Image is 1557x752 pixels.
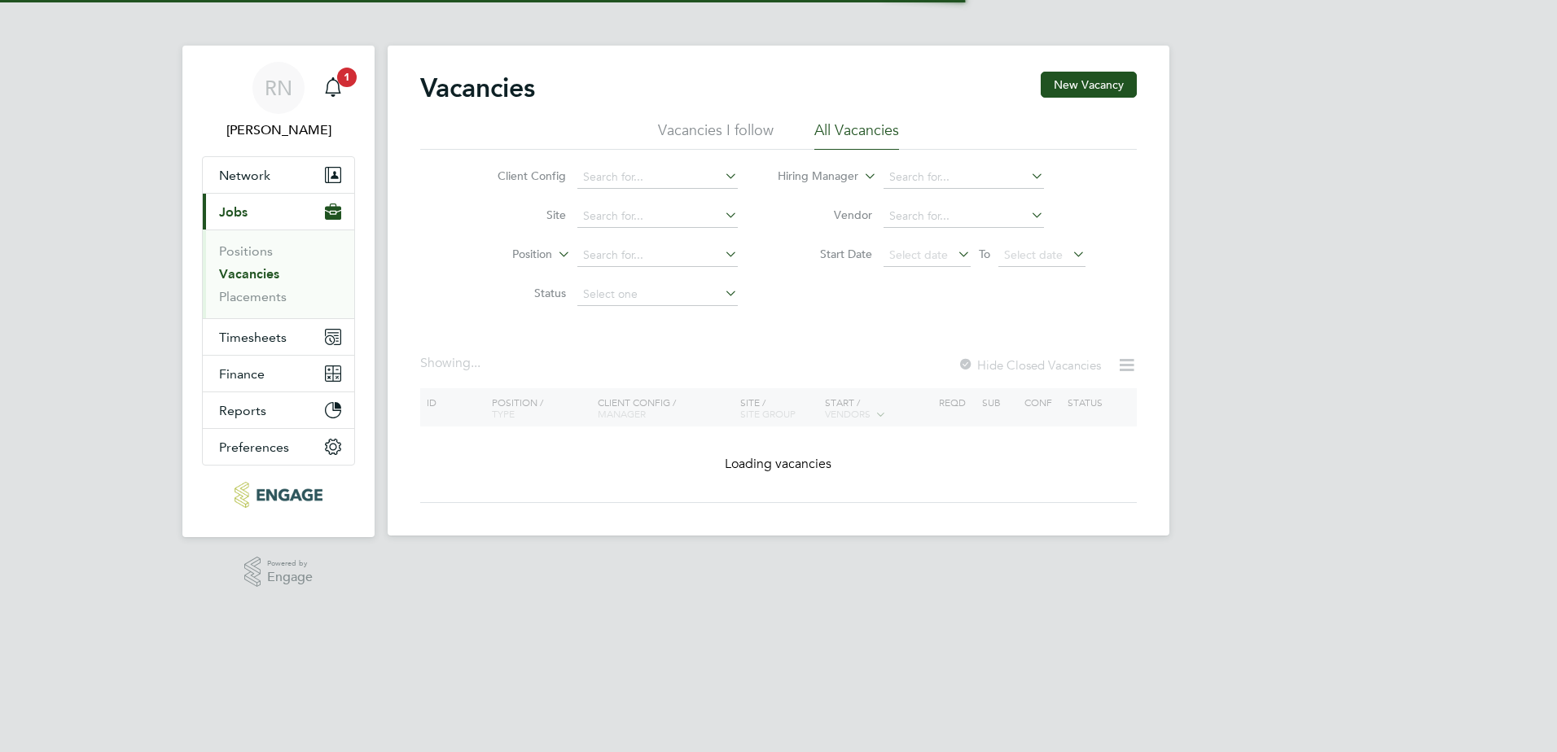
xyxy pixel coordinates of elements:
a: Positions [219,243,273,259]
a: Powered byEngage [244,557,314,588]
span: Reports [219,403,266,418]
span: 1 [337,68,357,87]
label: Client Config [472,168,566,183]
div: Jobs [203,230,354,318]
a: 1 [317,62,349,114]
label: Status [472,286,566,300]
span: Jobs [219,204,248,220]
a: Go to home page [202,482,355,508]
li: All Vacancies [814,120,899,150]
button: Network [203,157,354,193]
span: Timesheets [219,330,287,345]
label: Hide Closed Vacancies [958,357,1101,373]
button: Jobs [203,194,354,230]
a: Placements [219,289,287,304]
label: Position [458,247,552,263]
span: ... [471,355,480,371]
label: Hiring Manager [765,168,858,185]
input: Search for... [884,166,1044,189]
input: Search for... [884,205,1044,228]
button: Preferences [203,429,354,465]
span: Select date [889,247,948,262]
img: conceptresources-logo-retina.png [235,482,322,508]
span: Powered by [267,557,313,571]
nav: Main navigation [182,46,375,537]
button: New Vacancy [1041,72,1137,98]
button: Timesheets [203,319,354,355]
span: Network [219,168,270,183]
div: Showing [420,355,484,372]
span: Engage [267,571,313,584]
input: Search for... [577,205,738,228]
button: Finance [203,356,354,391]
label: Vendor [778,208,872,222]
span: Select date [1004,247,1063,262]
h2: Vacancies [420,72,535,104]
button: Reports [203,392,354,428]
span: RN [265,77,292,98]
a: RN[PERSON_NAME] [202,62,355,140]
span: Finance [219,366,265,382]
span: To [974,243,995,265]
span: Rachel Newman Jones [202,120,355,140]
span: Preferences [219,439,289,455]
input: Search for... [577,166,738,189]
input: Search for... [577,244,738,267]
label: Start Date [778,247,872,261]
input: Select one [577,283,738,306]
a: Vacancies [219,266,279,282]
label: Site [472,208,566,222]
li: Vacancies I follow [658,120,774,150]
